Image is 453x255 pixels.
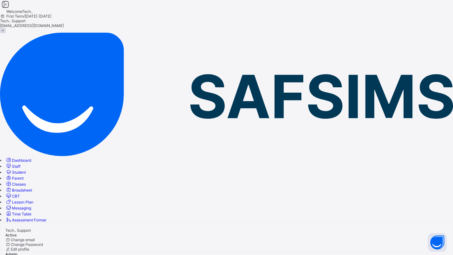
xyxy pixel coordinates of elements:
[5,164,20,169] a: Staff
[12,200,33,204] span: Lesson Plan
[5,158,31,163] a: Dashboard
[5,200,33,204] a: Lesson Plan
[12,170,26,175] span: Student
[6,9,33,14] span: Welcome Tech..
[5,218,46,222] a: Assessment Format
[428,233,447,252] button: Open asap
[11,247,29,252] span: Edit profile
[12,188,32,193] span: Broadsheet
[12,182,26,187] span: Classes
[5,212,31,216] a: Time Table
[12,194,20,198] span: CBT
[12,164,20,169] span: Staff
[11,242,43,247] span: Change Password
[5,182,26,187] a: Classes
[12,158,31,163] span: Dashboard
[5,233,17,237] span: Active
[5,194,20,198] a: CBT
[12,218,46,222] span: Assessment Format
[5,170,26,175] a: Student
[12,176,24,181] span: Parent
[5,206,31,210] a: Messaging
[5,228,31,233] span: Tech.. Support
[11,237,35,242] span: Change email
[12,206,31,210] span: Messaging
[5,188,32,193] a: Broadsheet
[12,212,31,216] span: Time Table
[5,176,24,181] a: Parent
